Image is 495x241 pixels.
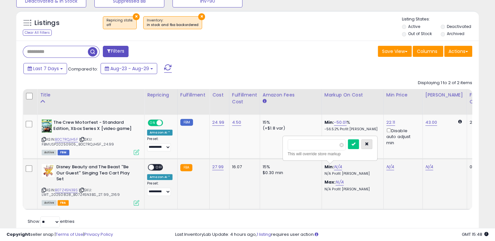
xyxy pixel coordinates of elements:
[324,120,378,132] div: %
[386,92,420,98] div: Min Price
[42,137,114,146] span: | SKU: FBMUSP20250905_B0C7RQJH5F_24.99
[418,80,472,86] div: Displaying 1 to 2 of 2 items
[263,170,317,176] div: $0.30 min
[263,92,319,98] div: Amazon Fees
[386,119,395,126] a: 22.11
[147,181,172,196] div: Preset:
[263,120,317,125] div: 15%
[263,125,317,131] div: (+$1.8 var)
[106,23,133,27] div: off
[324,179,336,185] b: Max:
[42,150,57,155] span: All listings currently available for purchase on Amazon
[133,13,140,20] button: ×
[56,164,135,184] b: Disney Beauty and The Beast ''Be Our Guest'' Singing Tea Cart Play Set
[413,46,443,57] button: Columns
[162,120,172,126] span: OFF
[147,130,172,135] div: Amazon AI *
[334,119,347,126] a: -50.01
[324,119,334,125] b: Min:
[175,232,488,238] div: Last InventoryLab Update: 4 hours ago, requires user action.
[68,66,98,72] span: Compared to:
[470,92,492,105] div: Fulfillable Quantity
[408,31,432,36] label: Out of Stock
[42,164,139,205] div: ASIN:
[324,187,378,192] p: N/A Profit [PERSON_NAME]
[147,23,199,27] div: in stock and fba backordered
[55,137,78,142] a: B0C7RQJH5F
[33,65,59,72] span: Last 7 Days
[40,92,142,98] div: Title
[53,120,132,133] b: The Crew Motorfest - Standard Edition, Xbox Series X [video game]
[147,174,172,180] div: Amazon AI *
[447,31,464,36] label: Archived
[324,127,378,132] p: -56.52% Profit [PERSON_NAME]
[101,63,157,74] button: Aug-23 - Aug-29
[336,134,346,141] a: 21.05
[103,46,128,57] button: Filters
[336,179,343,185] a: N/A
[232,119,241,126] a: 4.50
[212,119,224,126] a: 24.99
[180,164,192,171] small: FBA
[147,137,172,151] div: Preset:
[180,119,193,126] small: FBM
[263,98,267,104] small: Amazon Fees.
[28,218,75,224] span: Show: entries
[110,65,149,72] span: Aug-23 - Aug-29
[106,18,133,28] span: Repricing state :
[42,120,52,133] img: 51rV210W76L._SL40_.jpg
[417,48,437,55] span: Columns
[470,120,490,125] div: 2
[154,165,164,170] span: OFF
[470,164,490,170] div: 0
[447,24,471,29] label: Deactivated
[425,164,433,170] a: N/A
[334,164,342,170] a: N/A
[212,164,224,170] a: 27.99
[425,92,464,98] div: [PERSON_NAME]
[458,120,462,124] i: Calculated using Dynamic Max Price.
[212,92,227,98] div: Cost
[58,150,69,155] span: FBM
[180,92,207,98] div: Fulfillment
[23,63,67,74] button: Last 7 Days
[408,24,420,29] label: Active
[198,13,205,20] button: ×
[462,231,488,237] span: 2025-09-6 15:48 GMT
[444,46,472,57] button: Actions
[386,127,418,146] div: Disable auto adjust min
[232,164,255,170] div: 16.07
[232,92,257,105] div: Fulfillment Cost
[56,231,83,237] a: Terms of Use
[58,200,69,206] span: FBA
[322,89,383,115] th: The percentage added to the cost of goods (COGS) that forms the calculator for Min & Max prices.
[42,200,57,206] span: All listings currently available for purchase on Amazon
[55,187,78,193] a: B07Z45N3BS
[147,18,199,28] span: Inventory :
[324,134,336,141] b: Max:
[386,164,394,170] a: N/A
[402,16,479,22] p: Listing States:
[147,92,175,98] div: Repricing
[7,231,30,237] strong: Copyright
[425,119,437,126] a: 43.00
[324,135,378,147] div: %
[324,164,334,170] b: Min:
[288,151,372,157] div: This will override store markup
[324,171,378,176] p: N/A Profit [PERSON_NAME]
[84,231,113,237] a: Privacy Policy
[378,46,412,57] button: Save View
[263,164,317,170] div: 15%
[257,231,271,237] a: 1 listing
[7,232,113,238] div: seller snap | |
[148,120,157,126] span: ON
[34,19,60,28] h5: Listings
[42,164,55,177] img: 51ru7chIbjL._SL40_.jpg
[42,187,120,197] span: | SKU: LWT_20250828_B07Z45N3BS_27.99_2169
[23,30,52,36] div: Clear All Filters
[42,120,139,154] div: ASIN:
[324,92,381,98] div: Markup on Cost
